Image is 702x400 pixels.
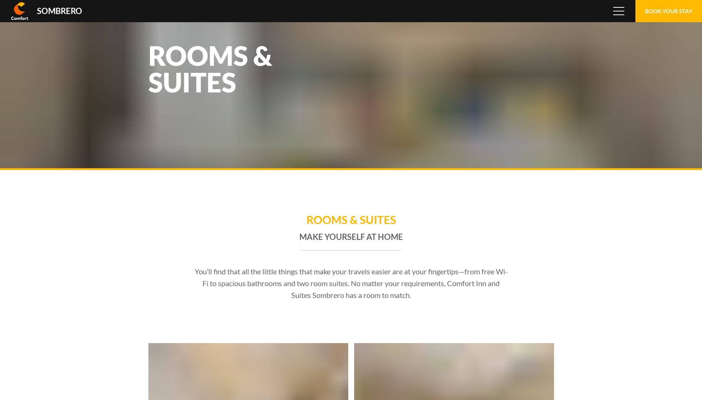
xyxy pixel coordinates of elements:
span: Menu [613,7,624,15]
h1: Rooms & Suites [148,42,352,95]
p: You’ll find that all the little things that make your travels easier are at your fingertips—from ... [195,265,508,301]
div: Sombrero [37,7,82,15]
img: Comfort Inn & Suites Sombrero [11,2,28,20]
h2: Make yourself at home [177,231,525,251]
h1: Rooms & Suites [177,212,525,231]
